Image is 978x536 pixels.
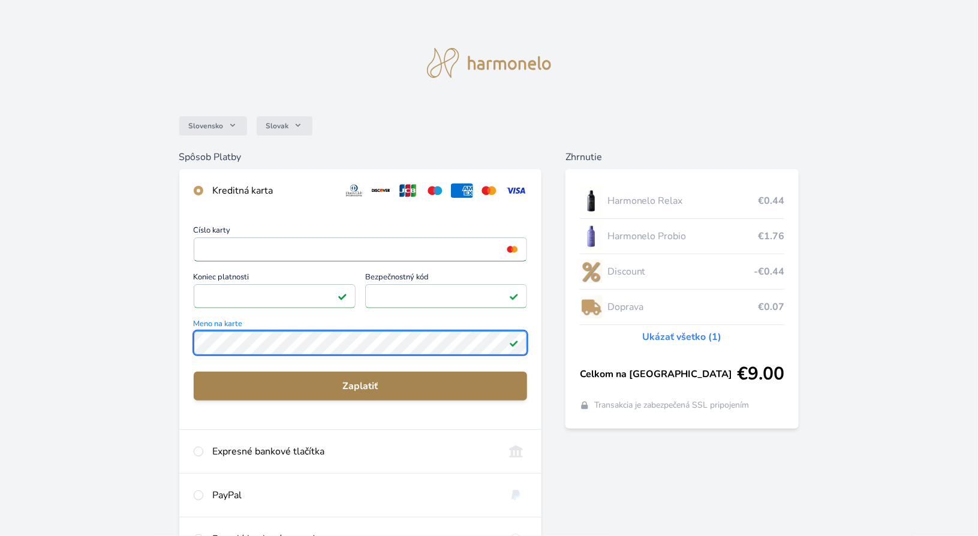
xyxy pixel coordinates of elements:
button: Zaplatiť [194,372,527,401]
iframe: To enrich screen reader interactions, please activate Accessibility in Grammarly extension settings [199,288,350,305]
img: mc.svg [478,183,500,198]
div: Expresné bankové tlačítka [213,444,495,459]
img: maestro.svg [424,183,446,198]
input: Meno na kartePole je platné [194,331,528,355]
span: €0.44 [758,194,784,208]
img: CLEAN_PROBIO_se_stinem_x-lo.jpg [580,221,603,251]
span: -€0.44 [754,264,784,279]
button: Slovensko [179,116,247,135]
img: diners.svg [343,183,365,198]
img: discover.svg [370,183,392,198]
span: Zaplatiť [203,379,517,393]
div: Kreditná karta [213,183,334,198]
img: onlineBanking_SK.svg [505,444,527,459]
span: Číslo karty [194,227,527,237]
img: Pole je platné [509,338,519,348]
span: Meno na karte [194,320,527,331]
h6: Zhrnutie [565,150,799,164]
h6: Spôsob Platby [179,150,541,164]
img: discount-lo.png [580,257,603,287]
img: jcb.svg [397,183,419,198]
span: Doprava [607,300,759,314]
a: Ukázať všetko (1) [643,330,722,344]
iframe: To enrich screen reader interactions, please activate Accessibility in Grammarly extension settings [199,241,522,258]
button: Slovak [257,116,312,135]
span: €9.00 [737,363,784,385]
img: mc [504,244,520,255]
span: €1.76 [758,229,784,243]
img: CLEAN_RELAX_se_stinem_x-lo.jpg [580,186,603,216]
span: Slovak [266,121,289,131]
div: PayPal [213,488,495,502]
span: Harmonelo Relax [607,194,759,208]
img: amex.svg [451,183,473,198]
img: paypal.svg [505,488,527,502]
span: Koniec platnosti [194,273,356,284]
img: delivery-lo.png [580,292,603,322]
span: Slovensko [189,121,224,131]
span: Transakcia je zabezpečená SSL pripojením [594,399,749,411]
span: Harmonelo Probio [607,229,759,243]
span: €0.07 [758,300,784,314]
span: Celkom na [GEOGRAPHIC_DATA] [580,367,738,381]
img: Pole je platné [509,291,519,301]
img: Pole je platné [338,291,347,301]
iframe: To enrich screen reader interactions, please activate Accessibility in Grammarly extension settings [371,288,522,305]
span: Bezpečnostný kód [365,273,527,284]
img: logo.svg [427,48,552,78]
span: Discount [607,264,754,279]
img: visa.svg [505,183,527,198]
